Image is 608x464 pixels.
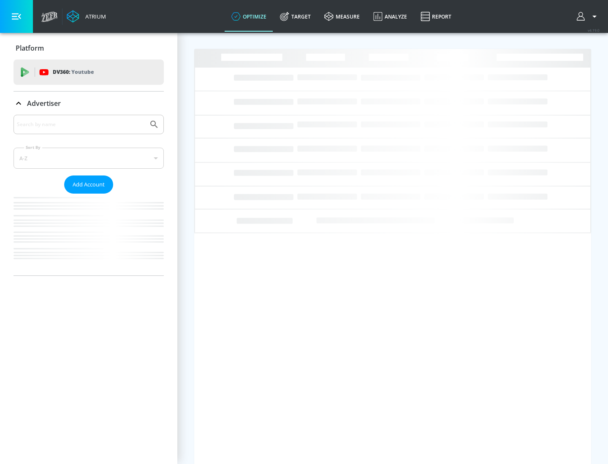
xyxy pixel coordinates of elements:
div: DV360: Youtube [14,59,164,85]
p: Platform [16,43,44,53]
input: Search by name [17,119,145,130]
span: v 4.19.0 [588,28,600,32]
p: Advertiser [27,99,61,108]
a: measure [318,1,366,32]
div: Atrium [82,13,106,20]
p: Youtube [71,67,94,76]
nav: list of Advertiser [14,194,164,275]
a: Analyze [366,1,414,32]
div: Platform [14,36,164,60]
a: Atrium [67,10,106,23]
a: optimize [225,1,273,32]
div: A-Z [14,148,164,169]
div: Advertiser [14,115,164,275]
div: Advertiser [14,92,164,115]
label: Sort By [24,145,42,150]
a: Report [414,1,458,32]
span: Add Account [73,180,105,189]
a: Target [273,1,318,32]
button: Add Account [64,175,113,194]
p: DV360: [53,67,94,77]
